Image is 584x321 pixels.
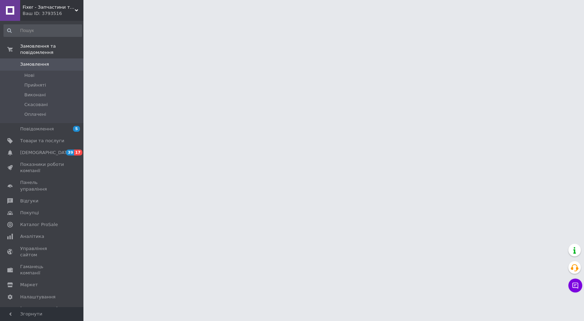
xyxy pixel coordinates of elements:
span: Управління сайтом [20,246,64,258]
span: Товари та послуги [20,138,64,144]
span: 5 [73,126,80,132]
span: Оплачені [24,111,46,118]
span: Покупці [20,210,39,216]
span: 17 [74,150,82,155]
span: Нові [24,72,34,79]
span: Налаштування [20,294,56,300]
input: Пошук [3,24,82,37]
span: Прийняті [24,82,46,88]
span: Скасовані [24,102,48,108]
span: Замовлення [20,61,49,67]
button: Чат з покупцем [568,279,582,292]
span: Аналітика [20,233,44,240]
span: [DEMOGRAPHIC_DATA] [20,150,72,156]
span: Маркет [20,282,38,288]
span: 39 [66,150,74,155]
span: Замовлення та повідомлення [20,43,83,56]
span: Показники роботи компанії [20,161,64,174]
span: Гаманець компанії [20,264,64,276]
div: Ваш ID: 3793516 [23,10,83,17]
span: Повідомлення [20,126,54,132]
span: Fixer - Запчастини та аксесуари до побутової техніки [23,4,75,10]
span: Каталог ProSale [20,222,58,228]
span: Виконані [24,92,46,98]
span: Відгуки [20,198,38,204]
span: Панель управління [20,179,64,192]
